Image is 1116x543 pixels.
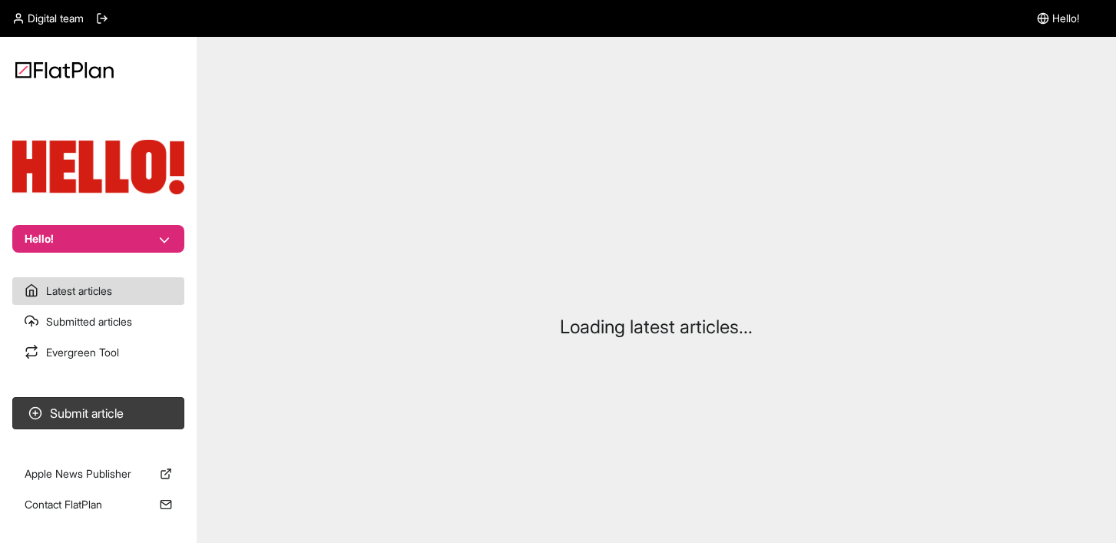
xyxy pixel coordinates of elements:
button: Hello! [12,225,184,253]
a: Submitted articles [12,308,184,336]
span: Hello! [1052,11,1079,26]
span: Digital team [28,11,84,26]
img: Logo [15,61,114,78]
p: Loading latest articles... [560,315,753,339]
img: Publication Logo [12,140,184,194]
a: Evergreen Tool [12,339,184,366]
a: Latest articles [12,277,184,305]
a: Apple News Publisher [12,460,184,488]
a: Contact FlatPlan [12,491,184,518]
button: Submit article [12,397,184,429]
a: Digital team [12,11,84,26]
